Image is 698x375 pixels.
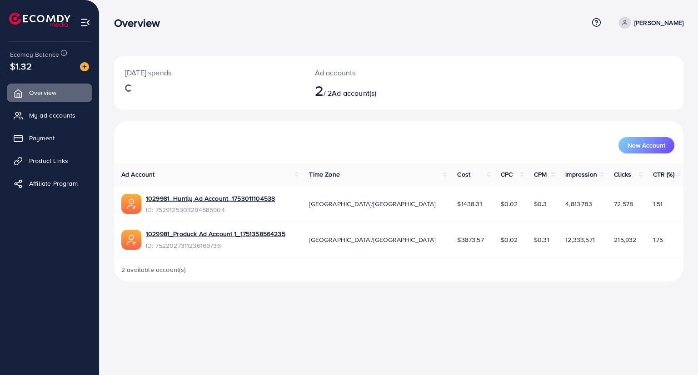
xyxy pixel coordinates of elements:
[146,229,285,238] a: 1029981_Produck Ad Account 1_1751358564235
[29,133,55,143] span: Payment
[146,241,285,250] span: ID: 7522027311236169736
[309,170,339,179] span: Time Zone
[9,13,70,27] img: logo
[29,88,56,97] span: Overview
[653,170,674,179] span: CTR (%)
[146,205,275,214] span: ID: 7529125303294885904
[309,235,435,244] span: [GEOGRAPHIC_DATA]/[GEOGRAPHIC_DATA]
[614,170,631,179] span: Clicks
[114,16,167,30] h3: Overview
[634,17,683,28] p: [PERSON_NAME]
[29,111,75,120] span: My ad accounts
[121,265,186,274] span: 2 available account(s)
[315,80,324,101] span: 2
[121,170,155,179] span: Ad Account
[628,142,665,148] span: New Account
[121,230,141,250] img: ic-ads-acc.e4c84228.svg
[80,62,89,71] img: image
[7,106,92,124] a: My ad accounts
[29,156,68,165] span: Product Links
[29,179,78,188] span: Affiliate Program
[80,17,90,28] img: menu
[618,137,674,153] button: New Account
[125,67,293,78] p: [DATE] spends
[315,67,435,78] p: Ad accounts
[10,50,59,59] span: Ecomdy Balance
[7,129,92,147] a: Payment
[614,235,636,244] span: 215,932
[501,235,518,244] span: $0.02
[653,235,663,244] span: 1.75
[7,152,92,170] a: Product Links
[534,199,547,208] span: $0.3
[457,235,484,244] span: $3873.57
[614,199,633,208] span: 72,578
[309,199,435,208] span: [GEOGRAPHIC_DATA]/[GEOGRAPHIC_DATA]
[146,194,275,203] a: 1029981_Huntly Ad Account_1753011104538
[615,17,683,29] a: [PERSON_NAME]
[7,174,92,192] a: Affiliate Program
[565,235,595,244] span: 12,333,571
[565,170,597,179] span: Impression
[315,82,435,99] h2: / 2
[332,88,376,98] span: Ad account(s)
[534,235,549,244] span: $0.31
[534,170,547,179] span: CPM
[565,199,592,208] span: 4,813,783
[121,194,141,214] img: ic-ads-acc.e4c84228.svg
[10,59,32,73] span: $1.32
[457,199,482,208] span: $1438.31
[501,199,518,208] span: $0.02
[7,84,92,102] a: Overview
[457,170,470,179] span: Cost
[653,199,663,208] span: 1.51
[501,170,513,179] span: CPC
